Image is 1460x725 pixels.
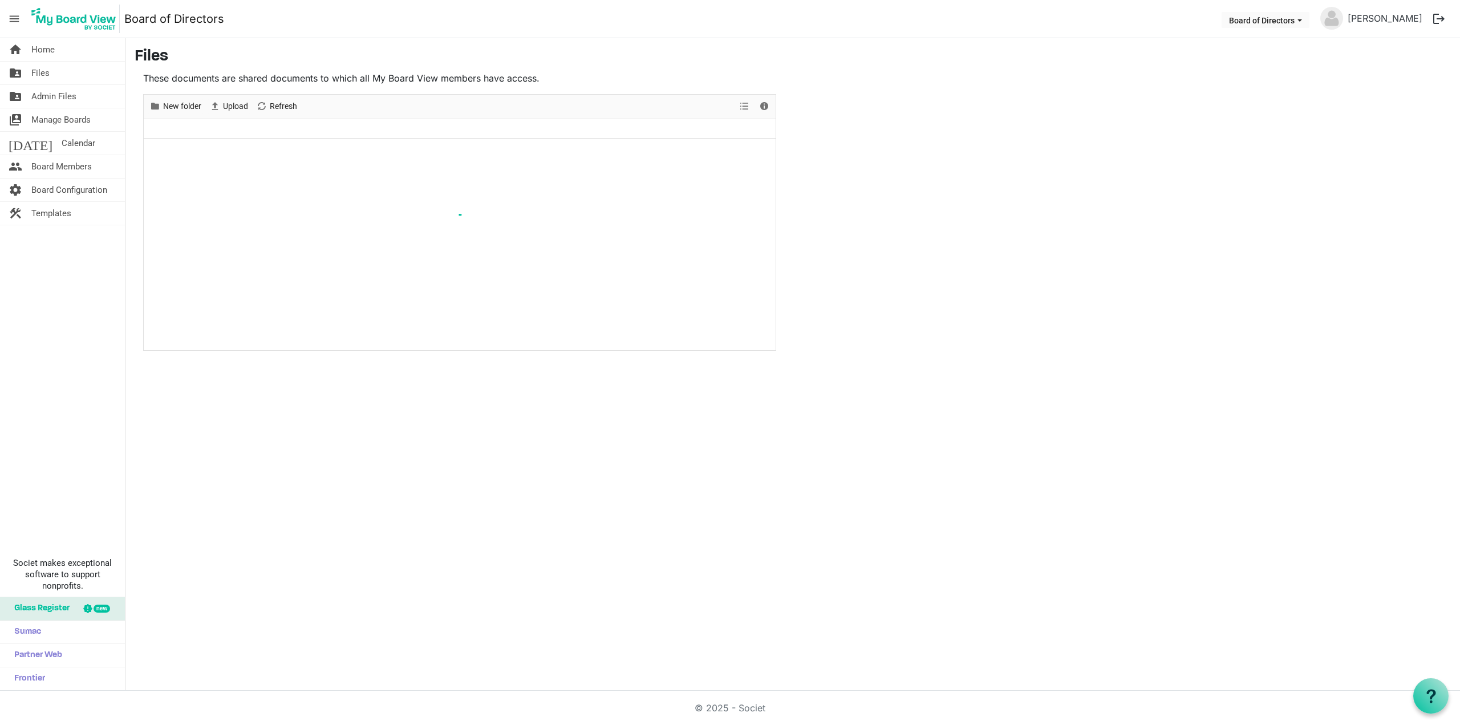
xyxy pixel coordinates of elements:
button: Board of Directors dropdownbutton [1222,12,1309,28]
span: switch_account [9,108,22,131]
span: Sumac [9,621,41,643]
span: Admin Files [31,85,76,108]
span: Board Members [31,155,92,178]
span: construction [9,202,22,225]
a: © 2025 - Societ [695,702,765,714]
span: Board Configuration [31,179,107,201]
a: My Board View Logo [28,5,124,33]
span: Partner Web [9,644,62,667]
a: Board of Directors [124,7,224,30]
span: people [9,155,22,178]
span: folder_shared [9,62,22,84]
span: Home [31,38,55,61]
button: logout [1427,7,1451,31]
span: settings [9,179,22,201]
img: no-profile-picture.svg [1320,7,1343,30]
h3: Files [135,47,1451,67]
span: [DATE] [9,132,52,155]
span: Glass Register [9,597,70,620]
img: My Board View Logo [28,5,120,33]
span: home [9,38,22,61]
span: Files [31,62,50,84]
p: These documents are shared documents to which all My Board View members have access. [143,71,776,85]
span: Templates [31,202,71,225]
span: Societ makes exceptional software to support nonprofits. [5,557,120,592]
div: new [94,605,110,613]
span: menu [3,8,25,30]
span: Frontier [9,667,45,690]
a: [PERSON_NAME] [1343,7,1427,30]
span: Manage Boards [31,108,91,131]
span: folder_shared [9,85,22,108]
span: Calendar [62,132,95,155]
